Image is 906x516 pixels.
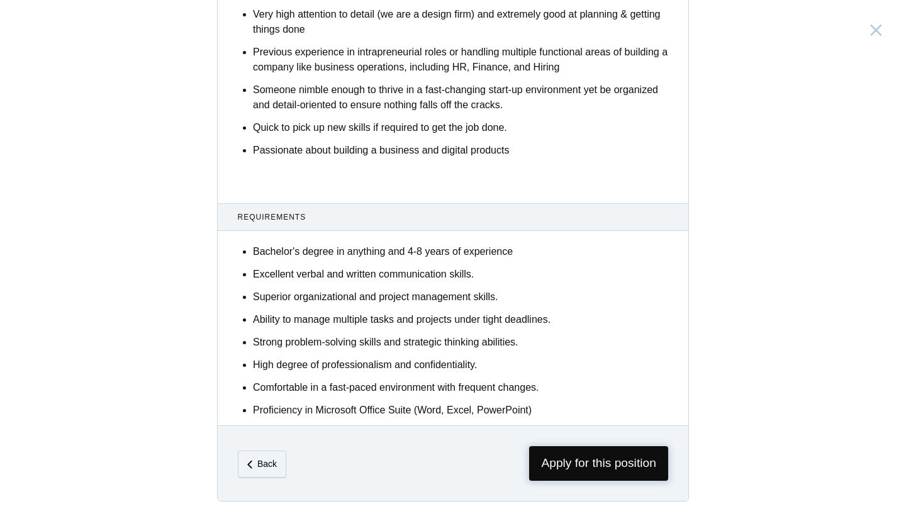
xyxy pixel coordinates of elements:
span: Apply for this position [529,446,668,481]
p: Passionate about building a business and digital products [253,143,668,158]
p: Someone nimble enough to thrive in a fast-changing start-up environment yet be organized and deta... [253,82,668,113]
p: Quick to pick up new skills if required to get the job done. [253,120,668,135]
span: Requirements [238,211,669,223]
em: Back [257,459,277,469]
p: Comfortable in a fast-paced environment with frequent changes. [253,380,668,395]
p: Previous experience in intrapreneurial roles or handling multiple functional areas of building a ... [253,45,668,75]
p: Proficiency in Microsoft Office Suite (Word, Excel, PowerPoint) [253,403,668,418]
p: Very high attention to detail (we are a design firm) and extremely good at planning & getting thi... [253,7,668,37]
p: Superior organizational and project management skills. [253,289,668,305]
p: High degree of professionalism and confidentiality. [253,357,668,373]
p: Strong problem-solving skills and strategic thinking abilities. [253,335,668,350]
p: Excellent verbal and written communication skills. [253,267,668,282]
p: Bachelor's degree in anything and 4-8 years of experience [253,244,668,259]
p: Ability to manage multiple tasks and projects under tight deadlines. [253,312,668,327]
